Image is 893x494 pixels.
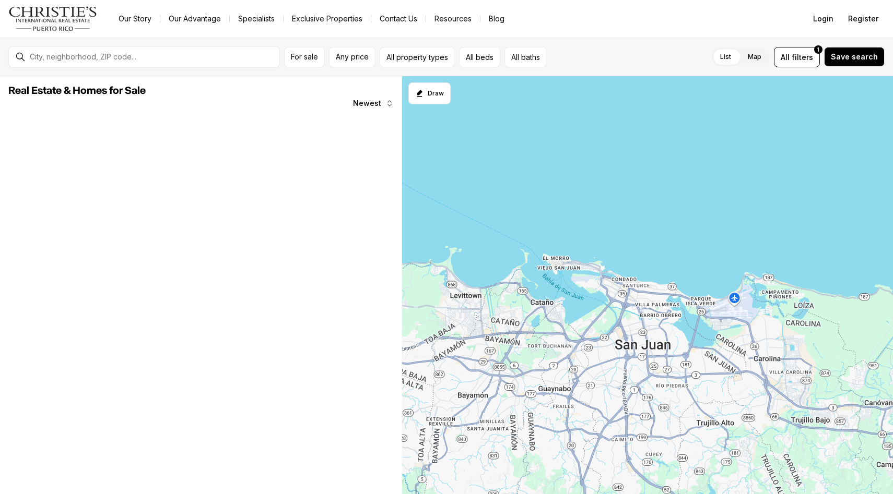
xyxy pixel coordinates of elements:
span: Real Estate & Homes for Sale [8,86,146,96]
a: Our Story [110,11,160,26]
button: Start drawing [408,82,451,104]
img: logo [8,6,98,31]
span: 1 [817,45,819,54]
span: All [781,52,790,63]
a: Resources [426,11,480,26]
button: For sale [284,47,325,67]
button: Login [807,8,840,29]
button: Register [842,8,885,29]
span: Save search [831,53,878,61]
span: For sale [291,53,318,61]
a: Blog [480,11,513,26]
a: Exclusive Properties [284,11,371,26]
label: Map [739,47,770,66]
a: Our Advantage [160,11,229,26]
a: Specialists [230,11,283,26]
button: Any price [329,47,375,67]
button: Allfilters1 [774,47,820,67]
button: Contact Us [371,11,426,26]
button: All property types [380,47,455,67]
button: All beds [459,47,500,67]
span: Any price [336,53,369,61]
label: List [712,47,739,66]
button: All baths [504,47,547,67]
span: Newest [353,99,381,107]
button: Save search [824,47,885,67]
button: Newest [347,93,400,114]
span: Register [848,15,878,23]
span: Login [813,15,833,23]
span: filters [792,52,813,63]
